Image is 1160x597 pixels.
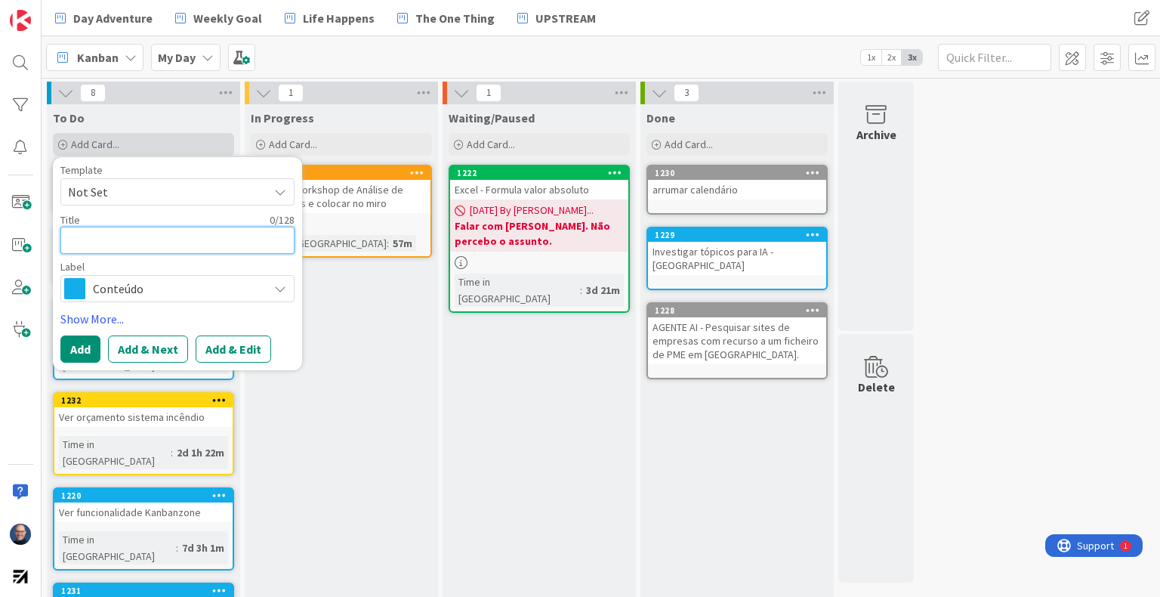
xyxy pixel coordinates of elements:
[252,166,430,180] div: 1105
[166,5,271,32] a: Weekly Goal
[46,5,162,32] a: Day Adventure
[60,165,103,175] span: Template
[251,165,432,258] a: 1105Criar do workshop de Análise de problemas e colocar no miroTime in [GEOGRAPHIC_DATA]:57m
[61,490,233,501] div: 1220
[171,444,173,461] span: :
[54,503,233,522] div: Ver funcionalidade Kanbanzone
[655,230,826,240] div: 1229
[259,168,430,178] div: 1105
[257,235,387,252] div: Time in [GEOGRAPHIC_DATA]
[60,310,295,328] a: Show More...
[648,166,826,200] div: 1230arrumar calendário
[655,168,826,178] div: 1230
[196,336,271,363] button: Add & Edit
[648,242,826,275] div: Investigar tópicos para IA - [GEOGRAPHIC_DATA]
[85,213,295,227] div: 0 / 128
[902,50,922,65] span: 3x
[32,2,69,20] span: Support
[455,218,624,249] b: Falar com [PERSON_NAME]. Não percebo o assunto.
[665,138,713,151] span: Add Card...
[648,228,826,242] div: 1229
[53,110,85,125] span: To Do
[655,305,826,316] div: 1228
[303,9,375,27] span: Life Happens
[60,261,85,272] span: Label
[648,304,826,317] div: 1228
[77,48,119,67] span: Kanban
[858,378,895,396] div: Delete
[389,235,416,252] div: 57m
[73,9,153,27] span: Day Adventure
[646,165,828,215] a: 1230arrumar calendário
[387,235,389,252] span: :
[457,168,628,178] div: 1222
[79,6,82,18] div: 1
[59,531,176,565] div: Time in [GEOGRAPHIC_DATA]
[580,282,582,298] span: :
[449,110,535,125] span: Waiting/Paused
[108,336,188,363] button: Add & Next
[450,166,628,200] div: 1222Excel - Formula valor absoluto
[646,227,828,290] a: 1229Investigar tópicos para IA - [GEOGRAPHIC_DATA]
[10,10,31,31] img: Visit kanbanzone.com
[648,166,826,180] div: 1230
[178,540,228,556] div: 7d 3h 1m
[861,50,881,65] span: 1x
[415,9,495,27] span: The One Thing
[60,213,80,227] label: Title
[61,395,233,406] div: 1232
[93,278,261,299] span: Conteúdo
[582,282,624,298] div: 3d 21m
[60,336,100,363] button: Add
[54,394,233,407] div: 1232
[173,444,228,461] div: 2d 1h 22m
[648,228,826,275] div: 1229Investigar tópicos para IA - [GEOGRAPHIC_DATA]
[450,166,628,180] div: 1222
[269,138,317,151] span: Add Card...
[252,166,430,213] div: 1105Criar do workshop de Análise de problemas e colocar no miro
[251,110,314,125] span: In Progress
[467,138,515,151] span: Add Card...
[53,392,234,475] a: 1232Ver orçamento sistema incêndioTime in [GEOGRAPHIC_DATA]:2d 1h 22m
[881,50,902,65] span: 2x
[10,566,31,587] img: avatar
[193,9,262,27] span: Weekly Goal
[61,586,233,596] div: 1231
[53,487,234,571] a: 1220Ver funcionalidade KanbanzoneTime in [GEOGRAPHIC_DATA]:7d 3h 1m
[535,9,596,27] span: UPSTREAM
[176,540,178,556] span: :
[674,84,699,102] span: 3
[80,84,106,102] span: 8
[158,50,196,65] b: My Day
[252,180,430,213] div: Criar do workshop de Análise de problemas e colocar no miro
[68,182,257,202] span: Not Set
[470,203,594,218] span: [DATE] By [PERSON_NAME]...
[508,5,605,32] a: UPSTREAM
[278,84,304,102] span: 1
[646,110,675,125] span: Done
[449,165,630,313] a: 1222Excel - Formula valor absoluto[DATE] By [PERSON_NAME]...Falar com [PERSON_NAME]. Não percebo ...
[54,394,233,427] div: 1232Ver orçamento sistema incêndio
[54,489,233,522] div: 1220Ver funcionalidade Kanbanzone
[54,407,233,427] div: Ver orçamento sistema incêndio
[388,5,504,32] a: The One Thing
[476,84,501,102] span: 1
[648,180,826,200] div: arrumar calendário
[71,138,119,151] span: Add Card...
[54,489,233,503] div: 1220
[646,302,828,379] a: 1228AGENTE AI - Pesquisar sites de empresas com recurso a um ficheiro de PME em [GEOGRAPHIC_DATA].
[59,436,171,469] div: Time in [GEOGRAPHIC_DATA]
[450,180,628,200] div: Excel - Formula valor absoluto
[648,317,826,364] div: AGENTE AI - Pesquisar sites de empresas com recurso a um ficheiro de PME em [GEOGRAPHIC_DATA].
[276,5,384,32] a: Life Happens
[856,125,896,144] div: Archive
[455,274,580,307] div: Time in [GEOGRAPHIC_DATA]
[648,304,826,364] div: 1228AGENTE AI - Pesquisar sites de empresas com recurso a um ficheiro de PME em [GEOGRAPHIC_DATA].
[10,524,31,545] img: Fg
[938,44,1051,71] input: Quick Filter...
